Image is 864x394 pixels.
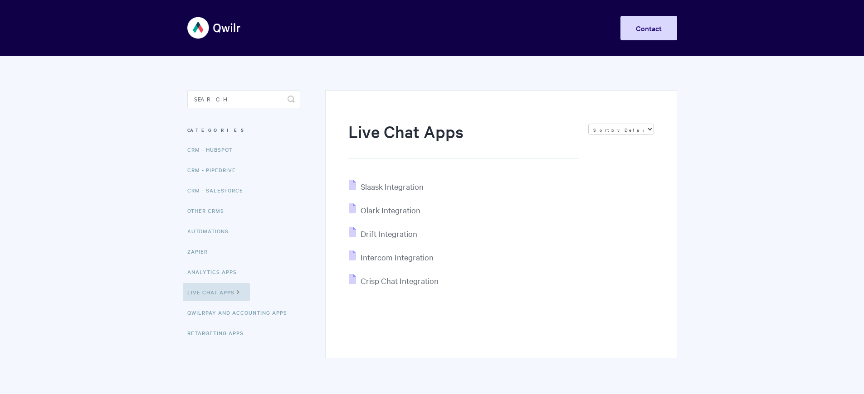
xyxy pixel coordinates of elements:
[187,303,294,322] a: QwilrPay and Accounting Apps
[349,252,434,262] a: Intercom Integration
[620,16,677,40] a: Contact
[349,181,424,192] a: Slaask Integration
[187,122,300,138] h3: Categories
[187,222,235,240] a: Automations
[187,11,241,45] img: Qwilr Help Center
[361,181,424,192] span: Slaask Integration
[361,252,434,262] span: Intercom Integration
[187,140,239,159] a: CRM - HubSpot
[361,205,420,215] span: Olark Integration
[187,202,231,220] a: Other CRMs
[187,242,215,260] a: Zapier
[361,228,417,239] span: Drift Integration
[187,181,250,199] a: CRM - Salesforce
[349,205,420,215] a: Olark Integration
[187,90,300,108] input: Search
[349,228,417,239] a: Drift Integration
[361,275,439,286] span: Crisp Chat Integration
[183,283,250,301] a: Live Chat Apps
[187,324,250,342] a: Retargeting Apps
[588,124,654,135] select: Page reloads on selection
[187,161,243,179] a: CRM - Pipedrive
[349,275,439,286] a: Crisp Chat Integration
[348,120,579,159] h1: Live Chat Apps
[187,263,244,281] a: Analytics Apps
